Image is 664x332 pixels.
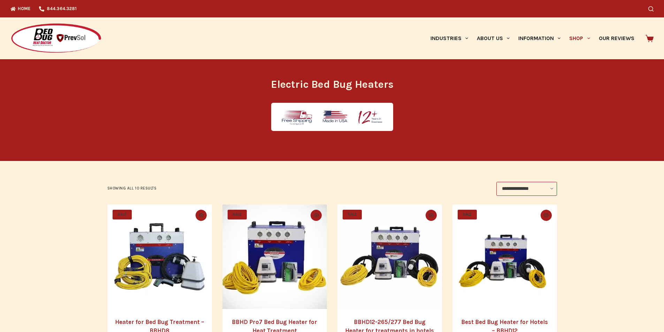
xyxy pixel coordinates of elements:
[565,17,594,59] a: Shop
[426,210,437,221] button: Quick view toggle
[107,185,157,192] p: Showing all 10 results
[343,210,362,219] span: SALE
[222,204,327,309] a: BBHD Pro7 Bed Bug Heater for Heat Treatment
[648,6,654,11] button: Search
[452,204,557,309] a: Best Bed Bug Heater for Hotels - BBHD12
[496,182,557,196] select: Shop order
[196,210,207,221] button: Quick view toggle
[472,17,514,59] a: About Us
[228,210,247,219] span: SALE
[541,210,552,221] button: Quick view toggle
[426,17,472,59] a: Industries
[107,204,212,309] a: Heater for Bed Bug Treatment - BBHD8
[337,204,442,309] a: BBHD12-265/277 Bed Bug Heater for treatments in hotels and motels
[514,17,565,59] a: Information
[311,210,322,221] button: Quick view toggle
[113,210,132,219] span: SALE
[594,17,639,59] a: Our Reviews
[10,23,102,54] img: Prevsol/Bed Bug Heat Doctor
[458,210,477,219] span: SALE
[426,17,639,59] nav: Primary
[201,77,463,92] h1: Electric Bed Bug Heaters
